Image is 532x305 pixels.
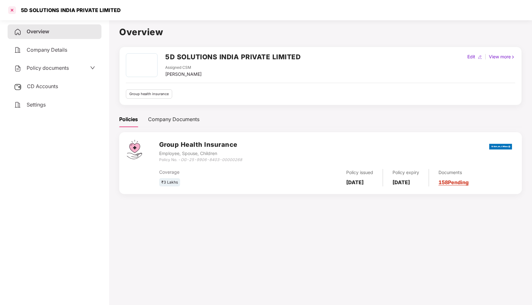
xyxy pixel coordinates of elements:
[393,169,419,176] div: Policy expiry
[165,65,202,71] div: Assigned CSM
[127,140,142,159] img: svg+xml;base64,PHN2ZyB4bWxucz0iaHR0cDovL3d3dy53My5vcmcvMjAwMC9zdmciIHdpZHRoPSI0Ny43MTQiIGhlaWdodD...
[126,89,172,99] div: Group health insurance
[181,157,242,162] i: OG-25-9906-8403-00000268
[346,169,373,176] div: Policy issued
[165,52,301,62] h2: 5D SOLUTIONS INDIA PRIVATE LIMITED
[119,25,522,39] h1: Overview
[159,169,277,176] div: Coverage
[148,115,199,123] div: Company Documents
[466,53,477,60] div: Edit
[14,46,22,54] img: svg+xml;base64,PHN2ZyB4bWxucz0iaHR0cDovL3d3dy53My5vcmcvMjAwMC9zdmciIHdpZHRoPSIyNCIgaGVpZ2h0PSIyNC...
[511,55,515,59] img: rightIcon
[14,83,22,91] img: svg+xml;base64,PHN2ZyB3aWR0aD0iMjUiIGhlaWdodD0iMjQiIHZpZXdCb3g9IjAgMCAyNSAyNCIgZmlsbD0ibm9uZSIgeG...
[438,179,469,185] a: 158 Pending
[346,179,364,185] b: [DATE]
[165,71,202,78] div: [PERSON_NAME]
[159,157,242,163] div: Policy No. -
[489,140,512,154] img: bajaj.png
[483,53,488,60] div: |
[27,101,46,108] span: Settings
[119,115,138,123] div: Policies
[27,83,58,89] span: CD Accounts
[14,101,22,109] img: svg+xml;base64,PHN2ZyB4bWxucz0iaHR0cDovL3d3dy53My5vcmcvMjAwMC9zdmciIHdpZHRoPSIyNCIgaGVpZ2h0PSIyNC...
[27,65,69,71] span: Policy documents
[488,53,516,60] div: View more
[90,65,95,70] span: down
[14,65,22,72] img: svg+xml;base64,PHN2ZyB4bWxucz0iaHR0cDovL3d3dy53My5vcmcvMjAwMC9zdmciIHdpZHRoPSIyNCIgaGVpZ2h0PSIyNC...
[159,150,242,157] div: Employee, Spouse, Children
[27,28,49,35] span: Overview
[438,169,469,176] div: Documents
[159,178,180,187] div: ₹3 Lakhs
[393,179,410,185] b: [DATE]
[14,28,22,36] img: svg+xml;base64,PHN2ZyB4bWxucz0iaHR0cDovL3d3dy53My5vcmcvMjAwMC9zdmciIHdpZHRoPSIyNCIgaGVpZ2h0PSIyNC...
[478,55,482,59] img: editIcon
[27,47,67,53] span: Company Details
[17,7,121,13] div: 5D SOLUTIONS INDIA PRIVATE LIMITED
[159,140,242,150] h3: Group Health Insurance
